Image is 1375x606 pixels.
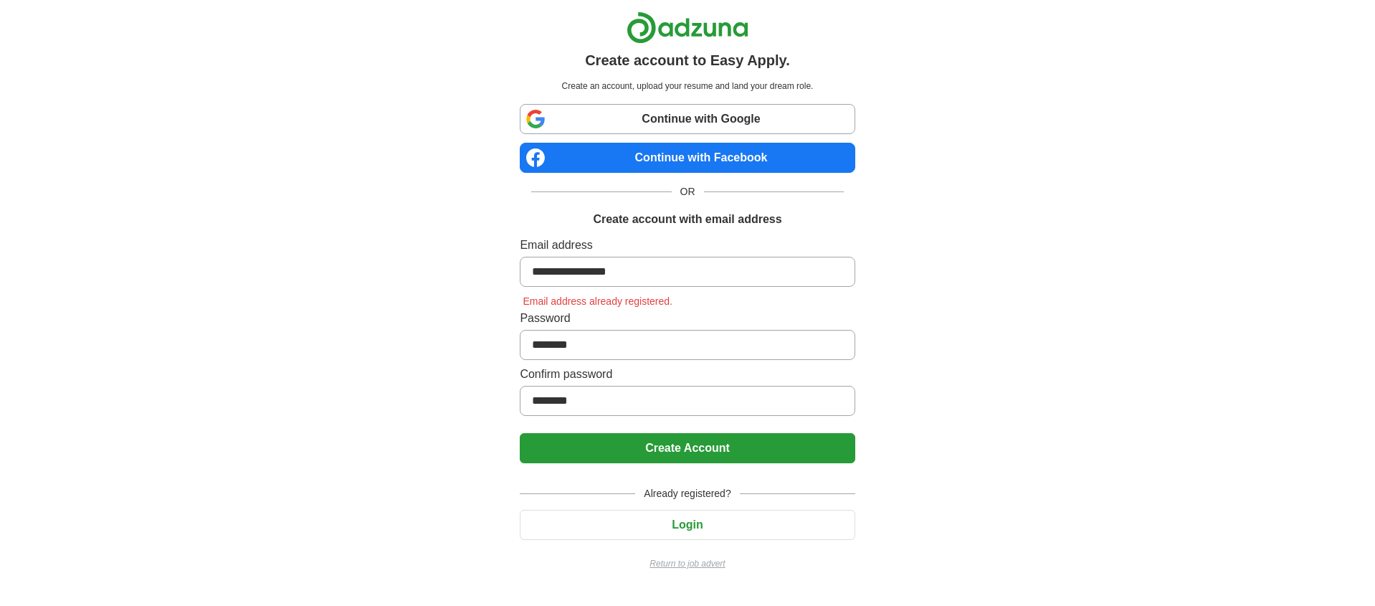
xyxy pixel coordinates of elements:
a: Return to job advert [520,557,855,570]
button: Login [520,510,855,540]
label: Email address [520,237,855,254]
span: Email address already registered. [520,295,675,307]
h1: Create account to Easy Apply. [585,49,790,71]
img: Adzuna logo [627,11,748,44]
a: Continue with Facebook [520,143,855,173]
label: Confirm password [520,366,855,383]
p: Create an account, upload your resume and land your dream role. [523,80,852,93]
h1: Create account with email address [593,211,781,228]
span: OR [672,184,704,199]
a: Login [520,519,855,531]
label: Password [520,310,855,327]
button: Create Account [520,433,855,463]
a: Continue with Google [520,104,855,134]
span: Already registered? [635,486,739,501]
